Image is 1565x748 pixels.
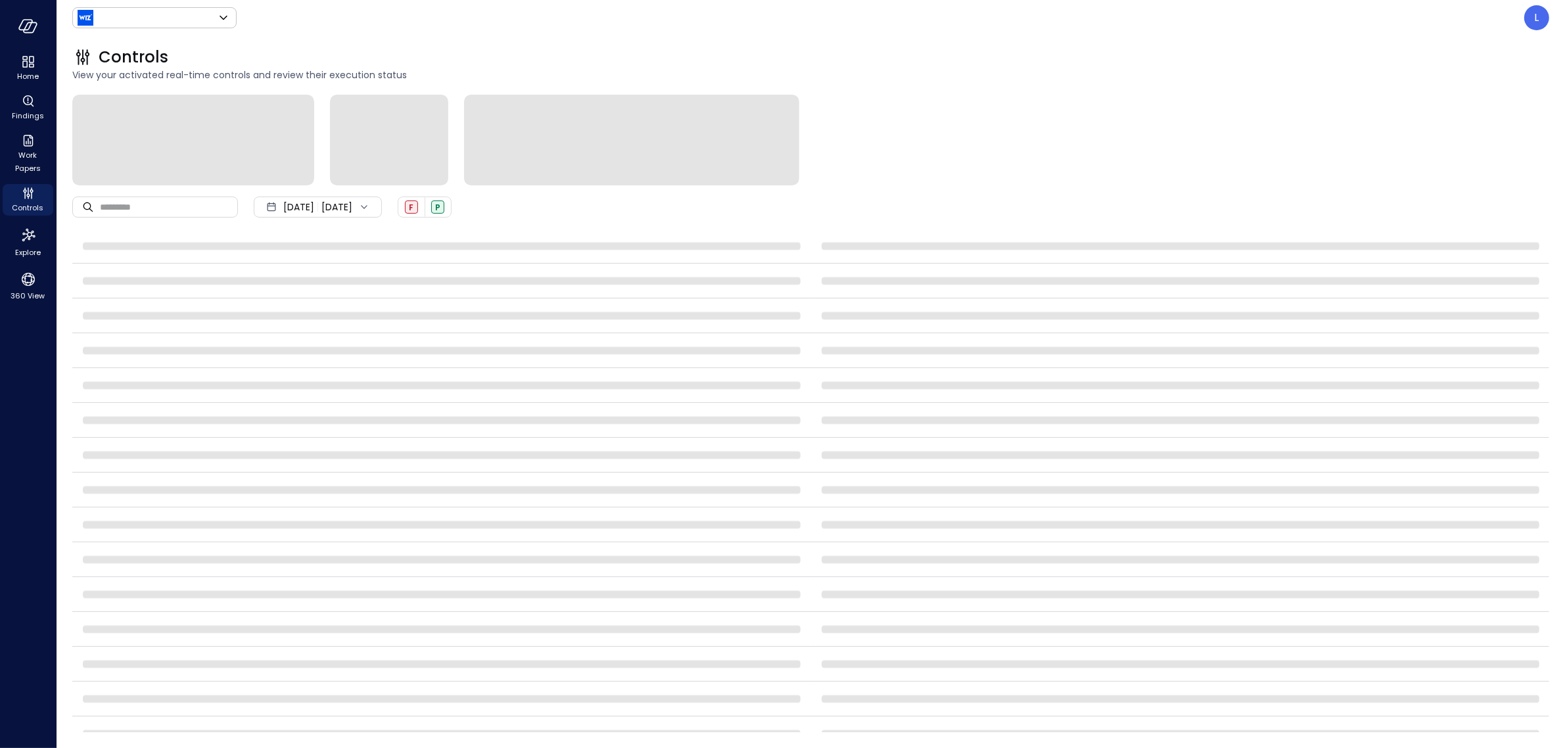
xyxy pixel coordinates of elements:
[435,202,440,213] span: P
[78,10,93,26] img: Icon
[3,131,53,176] div: Work Papers
[8,149,48,175] span: Work Papers
[12,109,44,122] span: Findings
[11,289,45,302] span: 360 View
[3,92,53,124] div: Findings
[17,70,39,83] span: Home
[99,47,168,68] span: Controls
[431,200,444,214] div: Passed
[3,184,53,216] div: Controls
[15,246,41,259] span: Explore
[283,200,314,214] span: [DATE]
[405,200,418,214] div: Failed
[72,68,1549,82] span: View your activated real-time controls and review their execution status
[3,53,53,84] div: Home
[3,223,53,260] div: Explore
[3,268,53,304] div: 360 View
[409,202,414,213] span: F
[12,201,44,214] span: Controls
[1524,5,1549,30] div: Leah Collins
[1535,10,1539,26] p: L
